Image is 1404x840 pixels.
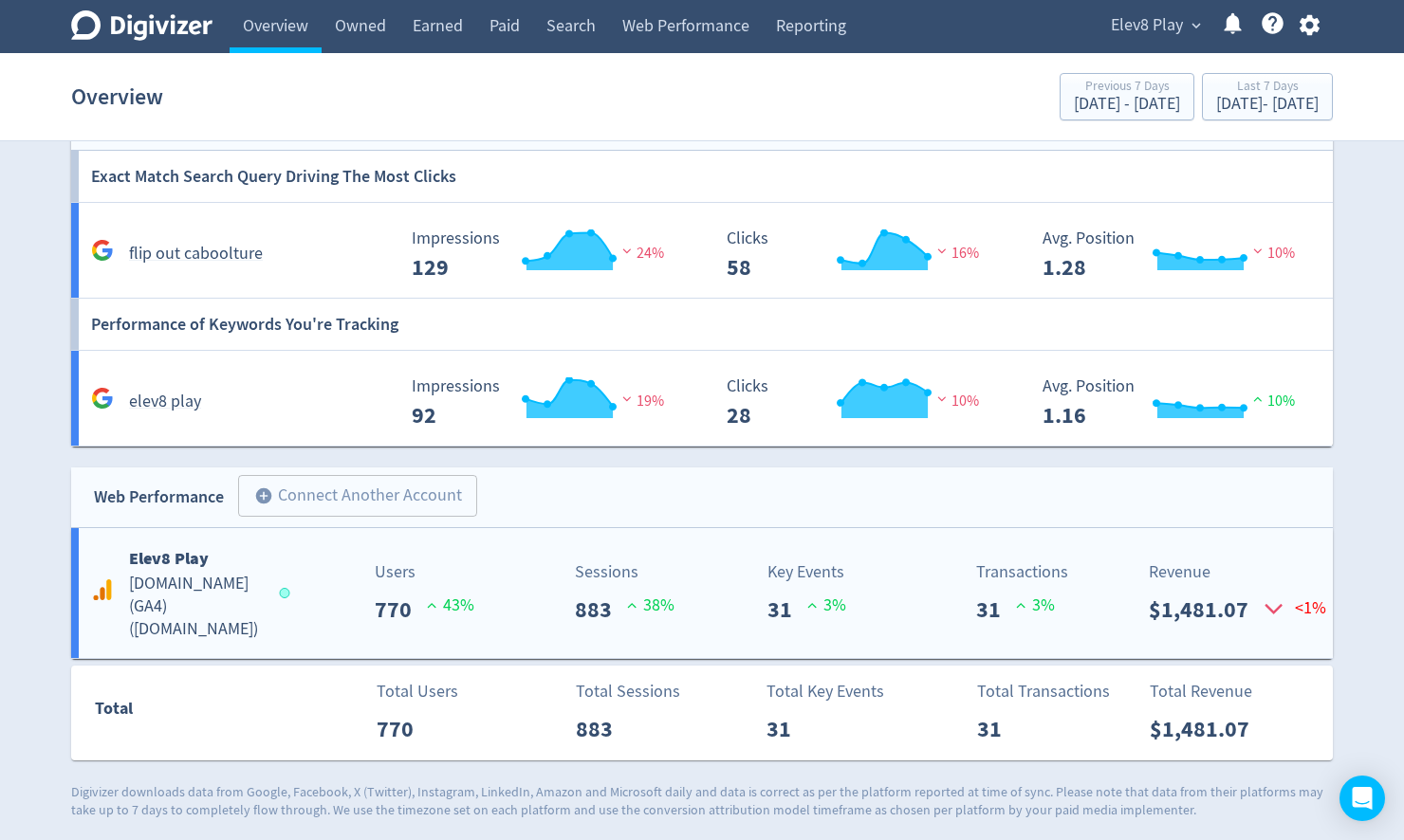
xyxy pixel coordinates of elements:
div: Open Intercom Messenger [1339,776,1385,821]
p: Total Transactions [977,679,1110,704]
p: <1% [1264,593,1295,624]
h5: flip out caboolture [129,243,263,265]
p: Sessions [575,559,638,585]
p: 883 [575,593,627,627]
span: 10% [1248,244,1295,263]
h6: Performance of Keywords You're Tracking [91,299,398,350]
div: Web Performance [94,484,224,511]
p: 31 [767,593,807,627]
span: Data last synced: 16 Sep 2025, 2:02pm (AEST) [280,588,296,598]
p: 43 % [427,593,474,618]
p: $1,481.07 [1150,712,1265,746]
a: elev8 play Impressions 92 Impressions 92 19% Clicks 28 Clicks 28 10% Avg. Position 1.16 Avg. Posi... [71,351,1333,447]
p: 883 [576,712,628,746]
svg: Avg. Position 1.28 [1033,229,1318,280]
img: negative-performance.svg [618,244,637,258]
svg: Impressions 129 [402,229,687,280]
svg: Clicks 58 [717,229,1002,280]
h5: [DOMAIN_NAME] (GA4) ( [DOMAIN_NAME] ) [129,573,262,641]
h1: Overview [71,66,163,127]
div: [DATE] - [DATE] [1074,96,1180,113]
p: Transactions [976,559,1068,585]
p: Users [375,559,416,585]
span: expand_more [1188,17,1205,34]
p: Total Sessions [576,679,680,704]
p: $1,481.07 [1149,593,1264,627]
p: 770 [377,712,429,746]
svg: Avg. Position 1.16 [1033,377,1318,428]
p: 38 % [627,593,674,618]
p: 31 [977,712,1017,746]
svg: Google Analytics [91,239,114,262]
span: 19% [618,392,664,411]
img: negative-performance.svg [618,392,637,406]
p: Total Users [377,679,458,704]
span: 24% [618,244,664,263]
svg: Google Analytics [91,578,114,601]
span: 10% [933,392,979,411]
p: 3 % [1016,593,1055,618]
img: positive-performance.svg [1248,392,1267,406]
span: 16% [933,244,979,263]
span: 10% [1248,392,1295,411]
p: 3 % [807,593,846,618]
svg: Clicks 28 [717,377,1002,428]
a: Elev8 Play[DOMAIN_NAME] (GA4)([DOMAIN_NAME])Users770 43%Sessions883 38%Key Events31 3%Transaction... [71,528,1333,658]
div: Last 7 Days [1216,80,1319,96]
button: Connect Another Account [238,475,477,517]
p: 31 [976,593,1016,627]
div: Total [95,695,281,731]
div: Previous 7 Days [1074,80,1180,96]
p: Key Events [767,559,844,585]
h5: elev8 play [129,391,201,413]
button: Last 7 Days[DATE]- [DATE] [1202,73,1333,120]
p: Total Key Events [767,679,884,704]
p: Digivizer downloads data from Google, Facebook, X (Twitter), Instagram, LinkedIn, Amazon and Micr... [71,783,1333,820]
div: [DATE] - [DATE] [1216,96,1319,113]
img: negative-performance.svg [933,244,951,258]
a: flip out caboolture Impressions 129 Impressions 129 24% Clicks 58 Clicks 58 16% Avg. Position 1.2... [71,203,1333,299]
img: negative-performance.svg [933,392,951,406]
b: Elev8 Play [129,547,209,570]
p: 31 [767,712,806,746]
h6: Exact Match Search Query Driving The Most Clicks [91,151,456,202]
svg: Impressions 92 [402,377,687,428]
span: add_circle [254,486,273,505]
svg: Google Analytics [91,387,114,410]
button: Elev8 Play [1104,10,1206,41]
p: Revenue [1149,559,1210,585]
img: negative-performance.svg [1248,244,1267,258]
p: 770 [375,593,427,627]
p: Total Revenue [1150,679,1252,704]
button: Previous 7 Days[DATE] - [DATE] [1060,73,1194,120]
span: Elev8 Play [1111,10,1183,41]
a: Connect Another Account [224,478,477,517]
